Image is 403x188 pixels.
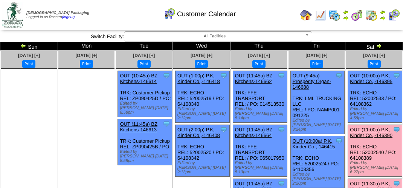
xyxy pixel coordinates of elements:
img: arrowright.gif [376,43,382,49]
a: OUT (2:00p) P.K, Kinder Co.,-146408 [177,127,220,138]
a: [DATE] [+] [305,53,327,58]
img: Tooltip [163,120,170,128]
a: [DATE] [+] [18,53,40,58]
button: Print [80,60,93,68]
button: Print [195,60,208,68]
div: TRK: Customer Pickup REL: ZP090425B / PO: [118,119,172,165]
div: TRK: LML TRUCKING LLC REL: / PO: NAMP001-091225 [290,71,345,134]
img: arrowleft.gif [20,43,26,49]
img: arrowleft.gif [380,9,386,15]
img: Tooltip [163,72,170,79]
img: Tooltip [335,72,343,79]
div: TRK: ECHO REL: 52002533 / PO: 64108362 [348,71,402,123]
div: Edited by [PERSON_NAME] [DATE] 8:58pm [120,101,172,115]
img: Tooltip [278,126,285,133]
a: OUT (10:00a) P.K, Kinder Co.,-146415 [293,138,335,149]
div: Edited by [PERSON_NAME] [DATE] 2:13pm [177,161,229,174]
a: (logout) [62,15,75,19]
img: Tooltip [393,126,400,133]
td: Fri [288,42,345,51]
img: calendarinout.gif [365,9,377,21]
button: Print [310,60,323,68]
img: Tooltip [393,180,400,187]
a: [DATE] [+] [363,53,385,58]
img: Tooltip [278,180,285,187]
a: [DATE] [+] [133,53,155,58]
span: All Facilities [127,32,302,41]
td: Mon [58,42,115,51]
img: calendarprod.gif [328,9,340,21]
span: Customer Calendar [177,10,236,18]
div: Edited by [PERSON_NAME] [DATE] 6:27pm [350,161,402,174]
img: Tooltip [220,126,227,133]
img: line_graph.gif [314,9,326,21]
div: Edited by [PERSON_NAME] [DATE] 5:14pm [235,107,287,120]
div: TRK: FFE TRANSPORT REL: / PO: 065017950 [233,125,287,177]
div: Edited by [PERSON_NAME] [DATE] 3:24pm [293,118,345,132]
a: OUT (11:00a) P.K, Kinder Co.,-146390 [350,127,392,138]
td: Wed [173,42,231,51]
div: Edited by [PERSON_NAME] [DATE] 2:20pm [293,172,345,186]
div: TRK: Customer Pickup REL: ZP090425D / PO: [118,71,172,117]
div: TRK: ECHO REL: 52002520 / PO: 64108342 [176,125,230,177]
img: arrowleft.gif [343,9,349,15]
img: calendarblend.gif [351,9,363,21]
a: OUT (9:45a) Prosperity Organ-146688 [293,73,331,90]
img: calendarcustomer.gif [163,8,176,20]
div: Edited by [PERSON_NAME] [DATE] 4:58pm [350,107,402,120]
td: Sat [345,42,403,51]
div: TRK: FFE TRANSPORT REL: / PO: 014513530 [233,71,287,123]
img: Tooltip [278,72,285,79]
a: [DATE] [+] [191,53,212,58]
a: [DATE] [+] [76,53,98,58]
div: TRK: ECHO REL: 52002519 / PO: 64108340 [176,71,230,123]
button: Print [22,60,35,68]
span: Logged in as Rcastro [26,11,89,19]
button: Print [368,60,381,68]
a: OUT (1:00p) P.K, Kinder Co.,-146418 [177,73,220,84]
img: zoroco-logo-small.webp [2,2,23,28]
a: OUT (11:45a) BZ Kitchens-146664 [235,127,272,138]
td: Sun [0,42,58,51]
button: Print [137,60,151,68]
img: Tooltip [335,137,343,145]
img: Tooltip [220,72,227,79]
img: Tooltip [393,72,400,79]
td: Thu [230,42,288,51]
a: OUT (10:45a) BZ Kitchens-146614 [120,73,157,84]
img: arrowright.gif [380,15,386,21]
a: [DATE] [+] [248,53,270,58]
a: OUT (11:45a) BZ Kitchens-146662 [235,73,272,84]
button: Print [252,60,266,68]
div: Edited by [PERSON_NAME] [DATE] 5:13pm [235,161,287,174]
div: Edited by [PERSON_NAME] [DATE] 8:58pm [120,149,172,163]
div: TRK: ECHO REL: 52002540 / PO: 64108389 [348,125,402,177]
img: arrowright.gif [343,15,349,21]
img: calendarcustomer.gif [388,9,400,21]
div: Edited by [PERSON_NAME] [DATE] 2:12pm [177,107,229,120]
a: OUT (11:45a) BZ Kitchens-146613 [120,121,157,133]
a: OUT (10:00a) P.K, Kinder Co.,-146395 [350,73,392,84]
td: Tue [115,42,173,51]
div: TRK: ECHO REL: 52002524 / PO: 64108356 [290,136,345,188]
span: [DEMOGRAPHIC_DATA] Packaging [26,11,89,15]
